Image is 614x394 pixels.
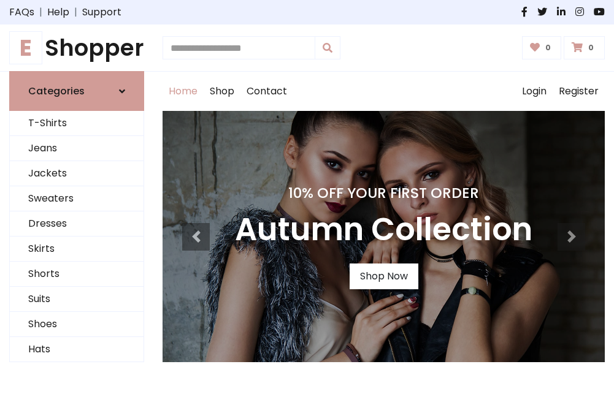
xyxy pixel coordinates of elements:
[204,72,240,111] a: Shop
[47,5,69,20] a: Help
[10,262,144,287] a: Shorts
[240,72,293,111] a: Contact
[10,287,144,312] a: Suits
[10,237,144,262] a: Skirts
[9,34,144,61] h1: Shopper
[522,36,562,59] a: 0
[235,184,532,202] h4: 10% Off Your First Order
[82,5,121,20] a: Support
[10,161,144,186] a: Jackets
[585,42,597,53] span: 0
[9,5,34,20] a: FAQs
[28,85,85,97] h6: Categories
[9,34,144,61] a: EShopper
[10,186,144,211] a: Sweaters
[10,211,144,237] a: Dresses
[542,42,554,53] span: 0
[350,263,418,289] a: Shop Now
[34,5,47,20] span: |
[163,72,204,111] a: Home
[9,31,42,64] span: E
[564,36,605,59] a: 0
[553,72,605,111] a: Register
[69,5,82,20] span: |
[10,337,144,362] a: Hats
[516,72,553,111] a: Login
[9,71,144,111] a: Categories
[10,111,144,136] a: T-Shirts
[10,312,144,337] a: Shoes
[235,211,532,249] h3: Autumn Collection
[10,136,144,161] a: Jeans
